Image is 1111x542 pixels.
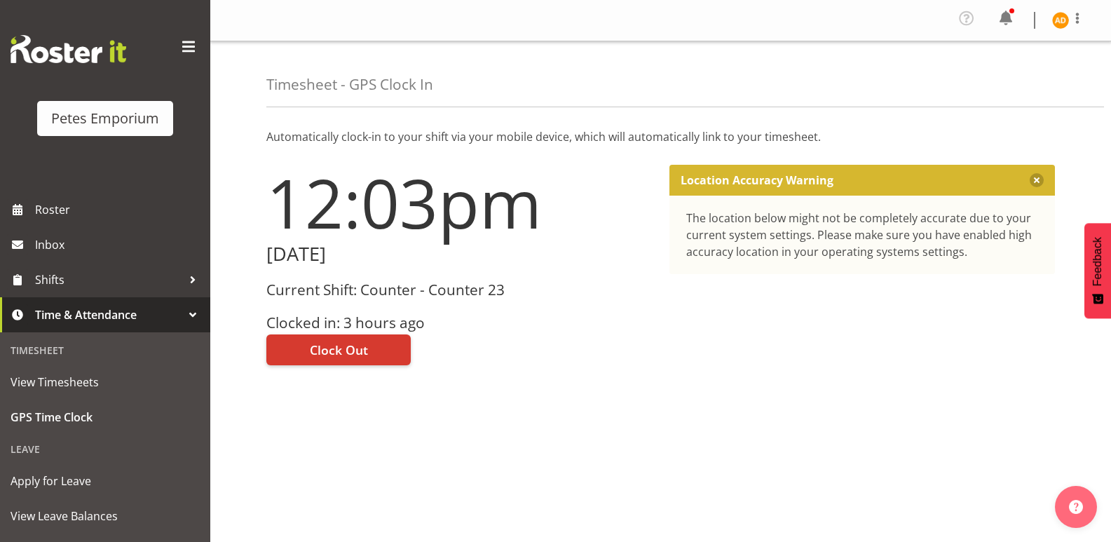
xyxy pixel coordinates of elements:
span: Time & Attendance [35,304,182,325]
a: GPS Time Clock [4,400,207,435]
span: Clock Out [310,341,368,359]
h3: Clocked in: 3 hours ago [266,315,653,331]
span: View Leave Balances [11,506,200,527]
img: amelia-denz7002.jpg [1052,12,1069,29]
p: Location Accuracy Warning [681,173,833,187]
button: Clock Out [266,334,411,365]
a: Apply for Leave [4,463,207,499]
a: View Leave Balances [4,499,207,534]
img: help-xxl-2.png [1069,500,1083,514]
img: Rosterit website logo [11,35,126,63]
span: Roster [35,199,203,220]
h2: [DATE] [266,243,653,265]
span: Feedback [1091,237,1104,286]
p: Automatically clock-in to your shift via your mobile device, which will automatically link to you... [266,128,1055,145]
div: Petes Emporium [51,108,159,129]
div: The location below might not be completely accurate due to your current system settings. Please m... [686,210,1039,260]
button: Feedback - Show survey [1084,223,1111,318]
div: Leave [4,435,207,463]
span: GPS Time Clock [11,407,200,428]
h3: Current Shift: Counter - Counter 23 [266,282,653,298]
h4: Timesheet - GPS Clock In [266,76,433,93]
span: Shifts [35,269,182,290]
span: Apply for Leave [11,470,200,492]
span: Inbox [35,234,203,255]
h1: 12:03pm [266,165,653,240]
div: Timesheet [4,336,207,365]
span: View Timesheets [11,372,200,393]
a: View Timesheets [4,365,207,400]
button: Close message [1030,173,1044,187]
